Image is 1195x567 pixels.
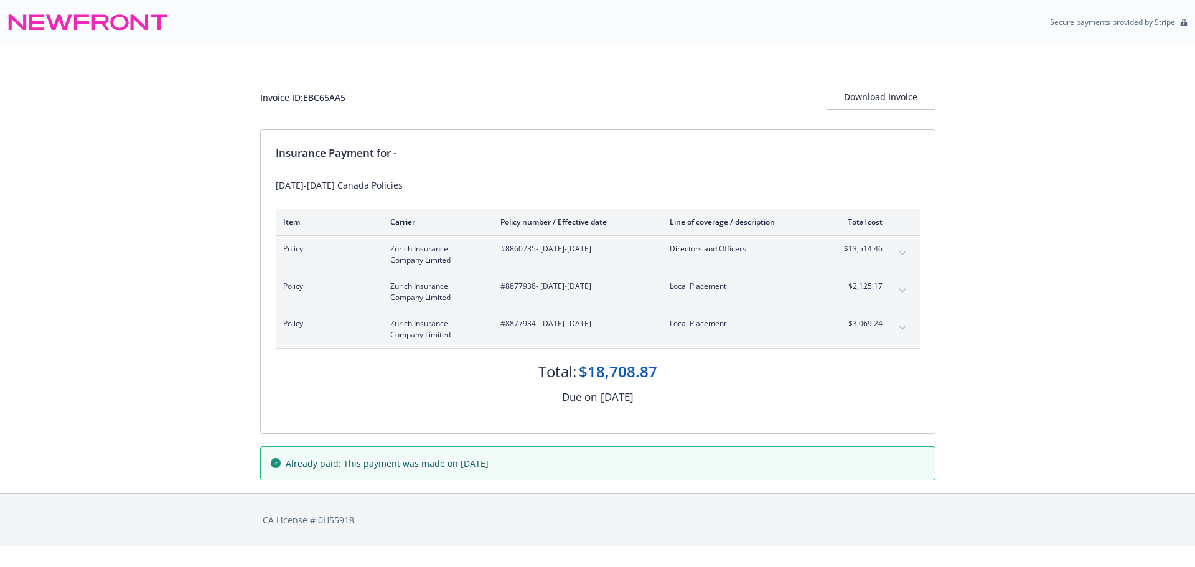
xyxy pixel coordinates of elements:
[670,281,816,292] span: Local Placement
[390,318,480,340] span: Zurich Insurance Company Limited
[562,389,597,405] div: Due on
[893,318,912,338] button: expand content
[276,179,920,192] div: [DATE]-[DATE] Canada Policies
[500,243,650,255] span: #8860735 - [DATE]-[DATE]
[283,217,370,227] div: Item
[500,217,650,227] div: Policy number / Effective date
[893,281,912,301] button: expand content
[538,361,576,382] div: Total:
[260,91,345,104] div: Invoice ID: EBC65AA5
[390,243,480,266] span: Zurich Insurance Company Limited
[283,281,370,292] span: Policy
[500,281,650,292] span: #8877938 - [DATE]-[DATE]
[827,85,935,109] div: Download Invoice
[283,243,370,255] span: Policy
[579,361,657,382] div: $18,708.87
[390,281,480,303] span: Zurich Insurance Company Limited
[893,243,912,263] button: expand content
[827,85,935,110] button: Download Invoice
[276,236,920,273] div: PolicyZurich Insurance Company Limited#8860735- [DATE]-[DATE]Directors and Officers$13,514.46expa...
[836,318,883,329] span: $3,069.24
[276,311,920,348] div: PolicyZurich Insurance Company Limited#8877934- [DATE]-[DATE]Local Placement$3,069.24expand content
[670,318,816,329] span: Local Placement
[670,243,816,255] span: Directors and Officers
[836,243,883,255] span: $13,514.46
[1050,17,1175,27] p: Secure payments provided by Stripe
[500,318,650,329] span: #8877934 - [DATE]-[DATE]
[836,217,883,227] div: Total cost
[263,513,933,527] div: CA License # 0H55918
[286,457,489,470] span: Already paid: This payment was made on [DATE]
[276,273,920,311] div: PolicyZurich Insurance Company Limited#8877938- [DATE]-[DATE]Local Placement$2,125.17expand content
[390,217,480,227] div: Carrier
[670,217,816,227] div: Line of coverage / description
[836,281,883,292] span: $2,125.17
[283,318,370,329] span: Policy
[601,389,634,405] div: [DATE]
[276,145,920,161] div: Insurance Payment for -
